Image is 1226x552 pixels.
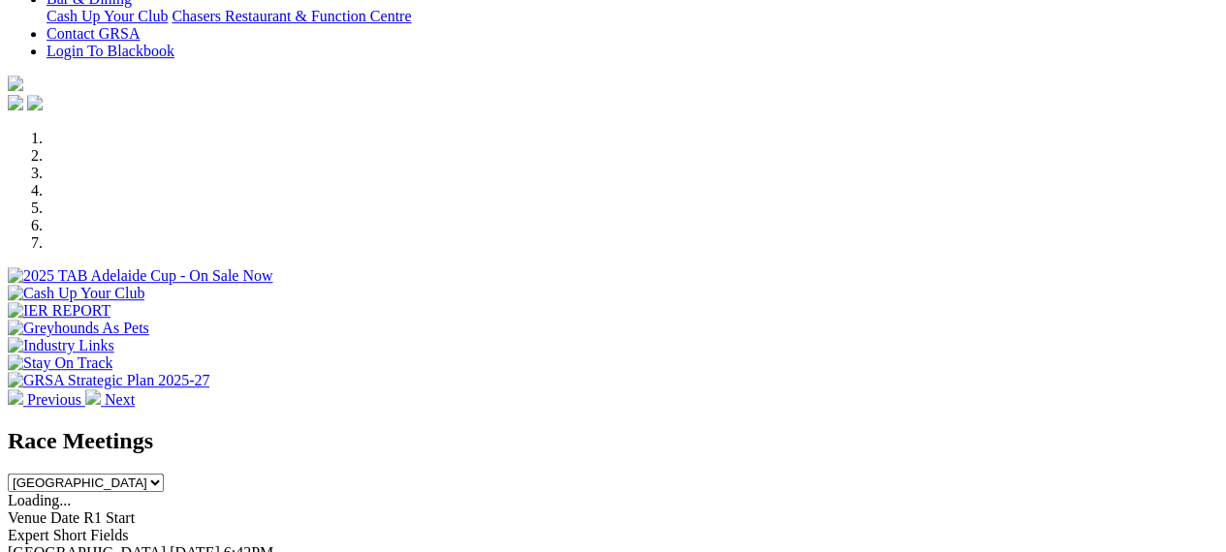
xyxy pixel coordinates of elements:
[8,389,23,405] img: chevron-left-pager-white.svg
[8,285,144,302] img: Cash Up Your Club
[8,527,49,543] span: Expert
[8,428,1218,454] h2: Race Meetings
[27,95,43,110] img: twitter.svg
[8,302,110,320] img: IER REPORT
[47,8,1218,25] div: Bar & Dining
[8,76,23,91] img: logo-grsa-white.png
[8,372,209,389] img: GRSA Strategic Plan 2025-27
[8,337,114,354] img: Industry Links
[8,320,149,337] img: Greyhounds As Pets
[47,25,140,42] a: Contact GRSA
[90,527,128,543] span: Fields
[8,509,47,526] span: Venue
[8,267,273,285] img: 2025 TAB Adelaide Cup - On Sale Now
[8,492,71,508] span: Loading...
[47,8,168,24] a: Cash Up Your Club
[27,391,81,408] span: Previous
[8,354,112,372] img: Stay On Track
[83,509,135,526] span: R1 Start
[8,391,85,408] a: Previous
[47,43,174,59] a: Login To Blackbook
[85,389,101,405] img: chevron-right-pager-white.svg
[172,8,411,24] a: Chasers Restaurant & Function Centre
[53,527,87,543] span: Short
[8,95,23,110] img: facebook.svg
[50,509,79,526] span: Date
[105,391,135,408] span: Next
[85,391,135,408] a: Next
